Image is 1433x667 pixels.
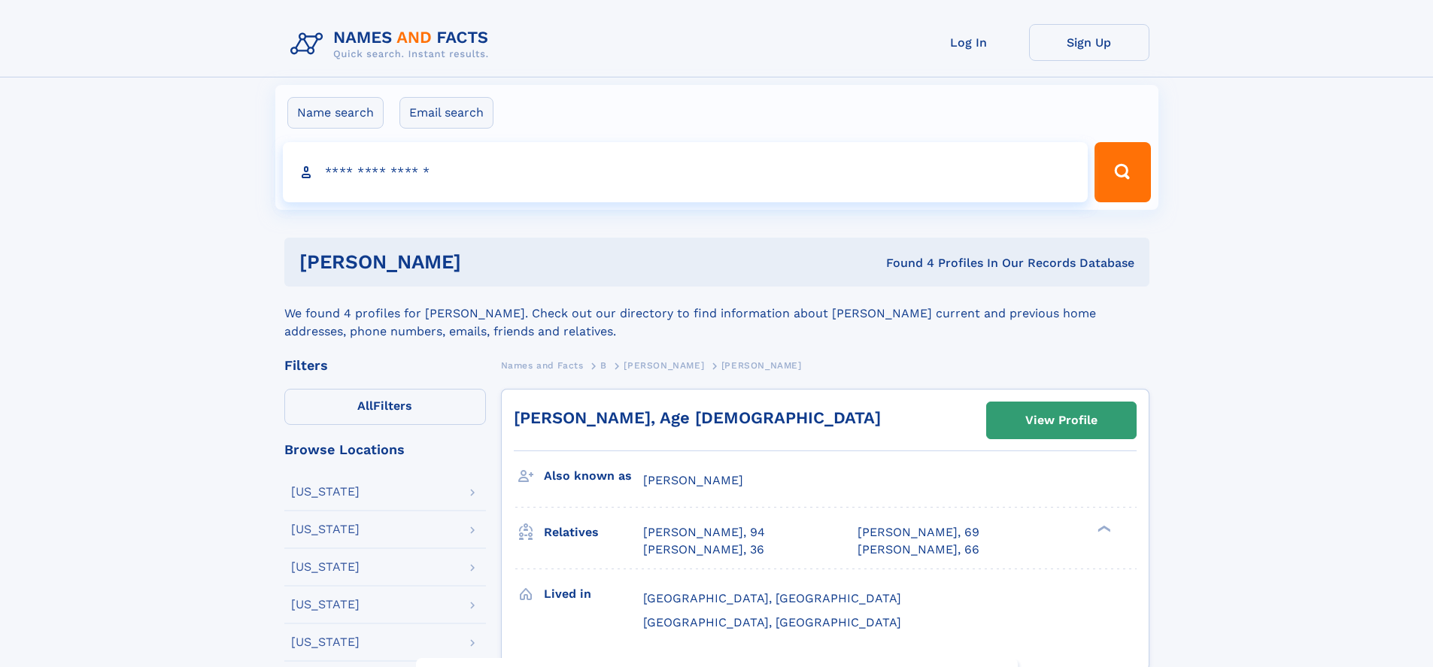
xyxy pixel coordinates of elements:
div: Found 4 Profiles In Our Records Database [673,255,1134,271]
a: Names and Facts [501,356,584,374]
button: Search Button [1094,142,1150,202]
label: Email search [399,97,493,129]
h3: Also known as [544,463,643,489]
span: All [357,399,373,413]
a: [PERSON_NAME], Age [DEMOGRAPHIC_DATA] [514,408,881,427]
h1: [PERSON_NAME] [299,253,674,271]
div: Browse Locations [284,443,486,456]
a: [PERSON_NAME], 94 [643,524,765,541]
a: [PERSON_NAME], 66 [858,541,979,558]
a: [PERSON_NAME], 69 [858,524,979,541]
span: [GEOGRAPHIC_DATA], [GEOGRAPHIC_DATA] [643,591,901,605]
div: [US_STATE] [291,486,360,498]
span: [PERSON_NAME] [721,360,802,371]
div: [US_STATE] [291,599,360,611]
label: Name search [287,97,384,129]
div: ❯ [1094,524,1112,534]
a: [PERSON_NAME], 36 [643,541,764,558]
a: B [600,356,607,374]
div: [US_STATE] [291,523,360,535]
span: B [600,360,607,371]
a: View Profile [987,402,1136,438]
label: Filters [284,389,486,425]
div: View Profile [1025,403,1098,438]
a: Sign Up [1029,24,1149,61]
img: Logo Names and Facts [284,24,501,65]
div: [US_STATE] [291,561,360,573]
span: [PERSON_NAME] [624,360,704,371]
div: We found 4 profiles for [PERSON_NAME]. Check out our directory to find information about [PERSON_... [284,287,1149,341]
div: [US_STATE] [291,636,360,648]
input: search input [283,142,1088,202]
span: [PERSON_NAME] [643,473,743,487]
a: [PERSON_NAME] [624,356,704,374]
h3: Relatives [544,520,643,545]
h3: Lived in [544,581,643,607]
a: Log In [909,24,1029,61]
div: Filters [284,359,486,372]
span: [GEOGRAPHIC_DATA], [GEOGRAPHIC_DATA] [643,615,901,629]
